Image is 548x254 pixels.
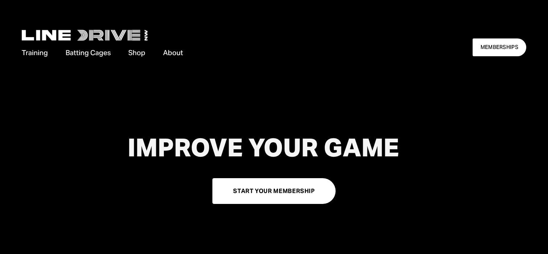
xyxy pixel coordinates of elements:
[64,134,462,162] h1: IMPROVE YOUR GAME
[128,47,145,58] a: Shop
[163,48,183,58] span: About
[22,30,147,41] img: LineDrive NorthWest
[473,38,526,56] a: MEMBERSHIPS
[22,48,48,58] span: Training
[66,47,111,58] a: folder dropdown
[66,48,111,58] span: Batting Cages
[212,178,336,204] a: START YOUR MEMBERSHIP
[22,47,48,58] a: folder dropdown
[163,47,183,58] a: folder dropdown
